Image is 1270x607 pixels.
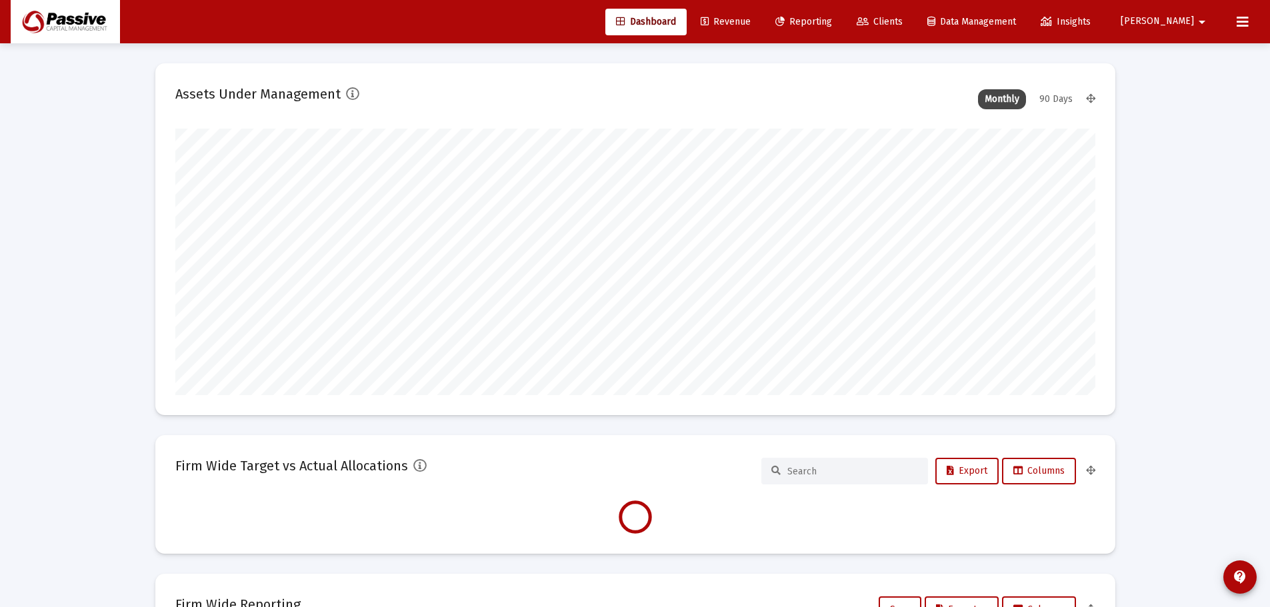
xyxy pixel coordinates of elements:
div: Monthly [978,89,1026,109]
span: Dashboard [616,16,676,27]
img: Dashboard [21,9,110,35]
button: Export [935,458,999,484]
span: Columns [1013,465,1065,476]
button: [PERSON_NAME] [1105,8,1226,35]
input: Search [787,466,918,477]
span: Reporting [775,16,832,27]
a: Revenue [690,9,761,35]
h2: Firm Wide Target vs Actual Allocations [175,455,408,476]
span: Clients [857,16,903,27]
button: Columns [1002,458,1076,484]
a: Dashboard [605,9,687,35]
span: Export [947,465,987,476]
span: [PERSON_NAME] [1121,16,1194,27]
a: Data Management [917,9,1027,35]
mat-icon: arrow_drop_down [1194,9,1210,35]
h2: Assets Under Management [175,83,341,105]
a: Reporting [765,9,843,35]
span: Insights [1041,16,1091,27]
a: Clients [846,9,913,35]
span: Data Management [927,16,1016,27]
div: 90 Days [1033,89,1079,109]
mat-icon: contact_support [1232,569,1248,585]
a: Insights [1030,9,1101,35]
span: Revenue [701,16,751,27]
